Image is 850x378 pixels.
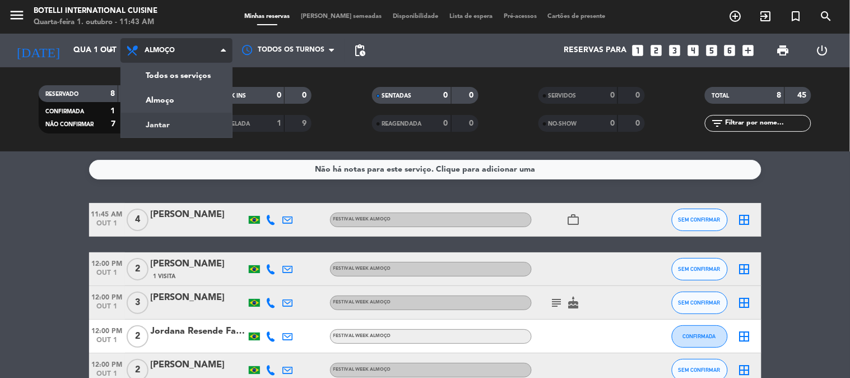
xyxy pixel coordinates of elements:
[382,121,422,127] span: REAGENDADA
[679,367,721,373] span: SEM CONFIRMAR
[127,258,148,280] span: 2
[649,43,663,58] i: looks_two
[121,88,232,113] a: Almoço
[89,303,125,316] span: out 1
[550,296,564,310] i: subject
[333,300,391,305] span: FESTIVAL WEEK ALMOÇO
[469,119,476,127] strong: 0
[724,117,811,130] input: Filtrar por nome...
[89,256,125,269] span: 12:00 PM
[798,91,809,99] strong: 45
[110,107,115,115] strong: 1
[738,296,751,310] i: border_all
[151,358,246,372] div: [PERSON_NAME]
[549,93,577,99] span: SERVIDOS
[295,13,387,20] span: [PERSON_NAME] semeadas
[353,44,366,57] span: pending_actions
[8,7,25,24] i: menu
[89,220,125,233] span: out 1
[444,13,498,20] span: Lista de espera
[444,119,448,127] strong: 0
[683,333,716,339] span: CONFIRMADA
[333,217,391,222] span: FESTIVAL WEEK ALMOÇO
[738,262,751,276] i: border_all
[738,363,751,377] i: border_all
[121,63,232,88] a: Todos os serviços
[89,269,125,282] span: out 1
[679,266,721,272] span: SEM CONFIRMAR
[710,117,724,130] i: filter_list
[738,213,751,227] i: border_all
[111,120,115,128] strong: 7
[45,91,78,97] span: RESERVADO
[635,119,642,127] strong: 0
[741,43,756,58] i: add_box
[729,10,742,23] i: add_circle_outline
[667,43,682,58] i: looks_3
[89,336,125,349] span: out 1
[303,119,309,127] strong: 9
[738,330,751,343] i: border_all
[333,334,391,338] span: FESTIVAL WEEK ALMOÇO
[151,324,246,339] div: Jordana Resende Falcão
[110,90,115,98] strong: 8
[630,43,645,58] i: looks_one
[34,17,157,28] div: Quarta-feira 1. outubro - 11:43 AM
[277,91,281,99] strong: 0
[686,43,700,58] i: looks_4
[672,209,728,231] button: SEM CONFIRMAR
[672,325,728,348] button: CONFIRMADA
[127,325,148,348] span: 2
[154,272,176,281] span: 1 Visita
[469,91,476,99] strong: 0
[151,291,246,305] div: [PERSON_NAME]
[145,47,175,54] span: Almoço
[8,38,68,63] i: [DATE]
[712,93,729,99] span: TOTAL
[723,43,737,58] i: looks_6
[303,91,309,99] strong: 0
[498,13,542,20] span: Pré-acessos
[151,257,246,271] div: [PERSON_NAME]
[564,46,626,55] span: Reservas para
[382,93,412,99] span: SENTADAS
[333,367,391,372] span: FESTIVAL WEEK ALMOÇO
[239,13,295,20] span: Minhas reservas
[704,43,719,58] i: looks_5
[333,266,391,271] span: FESTIVAL WEEK ALMOÇO
[777,44,790,57] span: print
[610,91,615,99] strong: 0
[679,216,721,223] span: SEM CONFIRMAR
[635,91,642,99] strong: 0
[542,13,611,20] span: Cartões de presente
[215,121,250,127] span: CANCELADA
[127,209,148,231] span: 4
[567,213,580,227] i: work_outline
[759,10,773,23] i: exit_to_app
[444,91,448,99] strong: 0
[672,292,728,314] button: SEM CONFIRMAR
[820,10,833,23] i: search
[45,122,94,127] span: NÃO CONFIRMAR
[387,13,444,20] span: Disponibilidade
[89,324,125,336] span: 12:00 PM
[567,296,580,310] i: cake
[151,208,246,222] div: [PERSON_NAME]
[549,121,577,127] span: NO-SHOW
[8,7,25,27] button: menu
[789,10,803,23] i: turned_in_not
[89,357,125,370] span: 12:00 PM
[89,290,125,303] span: 12:00 PM
[315,163,535,176] div: Não há notas para este serviço. Clique para adicionar uma
[34,6,157,17] div: Botelli International Cuisine
[672,258,728,280] button: SEM CONFIRMAR
[679,299,721,306] span: SEM CONFIRMAR
[127,292,148,314] span: 3
[777,91,782,99] strong: 8
[121,113,232,137] a: Jantar
[815,44,829,57] i: power_settings_new
[45,109,84,114] span: CONFIRMADA
[610,119,615,127] strong: 0
[277,119,281,127] strong: 1
[89,207,125,220] span: 11:45 AM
